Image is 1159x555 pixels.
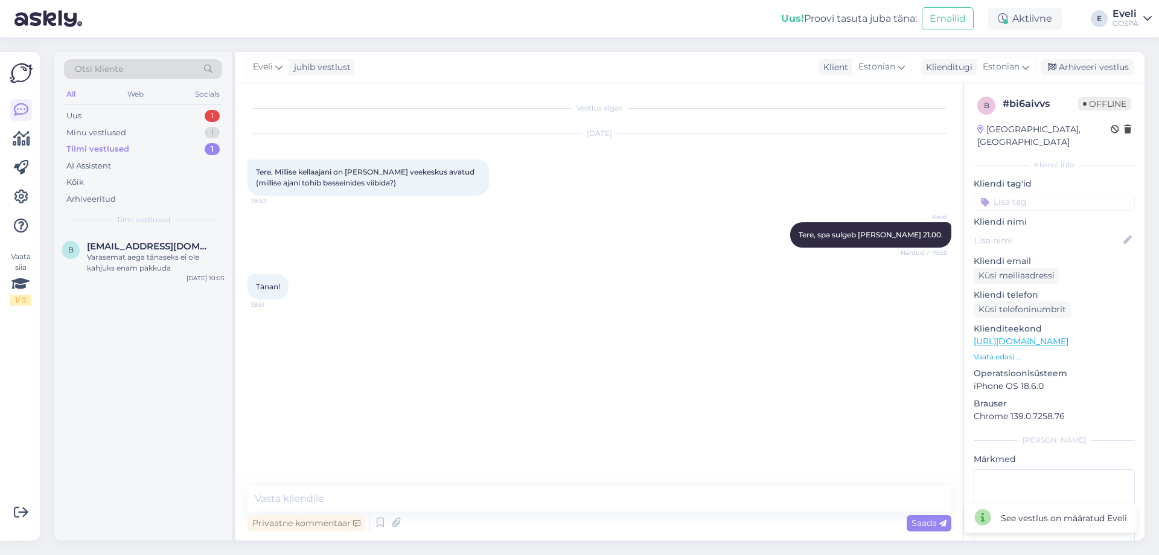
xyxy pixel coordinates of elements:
div: Uus [66,110,81,122]
div: Vestlus algas [247,103,951,114]
span: Tänan! [256,282,280,291]
p: Kliendi email [974,255,1135,268]
div: 1 [205,110,220,122]
div: juhib vestlust [289,61,351,74]
div: [DATE] [247,128,951,139]
div: Klienditugi [921,61,972,74]
span: Tere. Millise kellaajani on [PERSON_NAME] veekeskus avatud (millise ajani tohib basseinides viibi... [256,167,476,187]
div: Tiimi vestlused [66,143,129,155]
span: Estonian [858,60,895,74]
div: See vestlus on määratud Eveli [1001,512,1127,525]
div: # bi6aivvs [1003,97,1078,111]
a: EveliGOSPA [1113,9,1152,28]
a: [URL][DOMAIN_NAME] [974,336,1068,347]
p: Märkmed [974,453,1135,466]
input: Lisa nimi [974,234,1121,247]
div: Klient [819,61,848,74]
span: Eveli [253,60,273,74]
p: Kliendi tag'id [974,178,1135,190]
span: Otsi kliente [75,63,123,75]
div: Privaatne kommentaar [247,515,365,531]
div: [GEOGRAPHIC_DATA], [GEOGRAPHIC_DATA] [977,123,1111,149]
div: 1 [205,127,220,139]
span: b [984,101,989,110]
div: Proovi tasuta juba täna: [781,11,917,26]
input: Lisa tag [974,193,1135,211]
p: Operatsioonisüsteem [974,367,1135,380]
div: Vaata siia [10,251,31,306]
div: Eveli [1113,9,1138,19]
div: Varasemat aega tänaseks ei ole kahjuks enam pakkuda [87,252,225,274]
div: [DATE] 10:05 [187,274,225,283]
p: Vaata edasi ... [974,351,1135,362]
p: Klienditeekond [974,322,1135,335]
p: Brauser [974,397,1135,410]
div: Arhiveeri vestlus [1041,59,1134,75]
button: Emailid [922,7,974,30]
p: iPhone OS 18.6.0 [974,380,1135,393]
div: AI Assistent [66,160,111,172]
div: Küsi meiliaadressi [974,268,1059,284]
p: Chrome 139.0.7258.76 [974,410,1135,423]
span: Keidi [902,213,948,222]
div: Küsi telefoninumbrit [974,301,1071,318]
span: 19:50 [251,196,296,205]
div: All [64,86,78,102]
span: Saada [912,518,947,528]
div: Socials [193,86,222,102]
div: E [1091,10,1108,27]
span: Estonian [983,60,1020,74]
div: Web [125,86,146,102]
div: Kliendi info [974,159,1135,170]
img: Askly Logo [10,62,33,85]
span: Nähtud ✓ 19:50 [901,248,948,257]
div: Aktiivne [988,8,1062,30]
div: [PERSON_NAME] [974,435,1135,446]
p: Kliendi telefon [974,289,1135,301]
span: b [68,245,74,254]
div: 1 / 3 [10,295,31,306]
div: Kõik [66,176,84,188]
span: Tere, spa sulgeb [PERSON_NAME] 21.00. [799,230,943,239]
p: Kliendi nimi [974,216,1135,228]
span: Tiimi vestlused [117,214,170,225]
div: Minu vestlused [66,127,126,139]
div: GOSPA [1113,19,1138,28]
span: bape20298@outlook.com [87,241,212,252]
span: Offline [1078,97,1131,111]
span: 19:51 [251,300,296,309]
b: Uus! [781,13,804,24]
div: 1 [205,143,220,155]
div: Arhiveeritud [66,193,116,205]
